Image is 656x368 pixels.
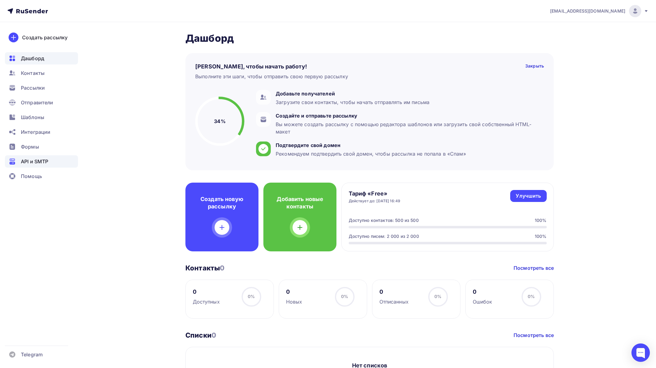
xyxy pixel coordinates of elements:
a: Посмотреть все [514,331,554,339]
h2: Дашборд [185,32,554,45]
div: Новых [286,298,302,305]
span: Контакты [21,69,45,77]
h5: 34% [214,118,225,125]
a: Посмотреть все [514,264,554,272]
span: [EMAIL_ADDRESS][DOMAIN_NAME] [550,8,625,14]
div: 100% [535,233,547,239]
span: 0% [528,294,535,299]
span: 0% [434,294,441,299]
span: Шаблоны [21,114,44,121]
span: 0% [341,294,348,299]
div: Действует до: [DATE] 16:49 [349,199,401,203]
div: 0 [473,288,492,296]
span: Отправители [21,99,53,106]
h4: Добавить новые контакты [273,196,327,210]
div: Улучшить [516,192,541,199]
a: Формы [5,141,78,153]
span: Дашборд [21,55,44,62]
span: 0% [248,294,255,299]
div: Создайте и отправьте рассылку [276,112,541,119]
span: Рассылки [21,84,45,91]
h3: Контакты [185,264,224,272]
a: Отправители [5,96,78,109]
h4: Создать новую рассылку [195,196,249,210]
div: Добавьте получателей [276,90,429,97]
a: [EMAIL_ADDRESS][DOMAIN_NAME] [550,5,649,17]
span: 0 [220,264,224,272]
div: 0 [286,288,302,296]
span: Telegram [21,351,43,358]
div: 0 [193,288,220,296]
div: Выполните эти шаги, чтобы отправить свою первую рассылку [195,73,348,80]
a: Дашборд [5,52,78,64]
a: Шаблоны [5,111,78,123]
div: Закрыть [525,63,544,70]
div: Ошибок [473,298,492,305]
a: Контакты [5,67,78,79]
div: Вы можете создать рассылку с помощью редактора шаблонов или загрузить свой собственный HTML-макет [276,121,541,135]
div: Доступных [193,298,220,305]
h4: [PERSON_NAME], чтобы начать работу! [195,63,307,70]
div: Доступно контактов: 500 из 500 [349,217,419,223]
h4: Тариф «Free» [349,190,401,197]
span: 0 [212,331,216,339]
h3: Списки [185,331,216,339]
span: Формы [21,143,39,150]
span: Помощь [21,172,42,180]
div: Загрузите свои контакты, чтобы начать отправлять им письма [276,99,429,106]
span: Интеграции [21,128,50,136]
div: 0 [379,288,409,296]
div: Доступно писем: 2 000 из 2 000 [349,233,419,239]
div: Рекомендуем подтвердить свой домен, чтобы рассылка не попала в «Спам» [276,150,466,157]
div: Подтвердите свой домен [276,141,466,149]
div: 100% [535,217,547,223]
div: Создать рассылку [22,34,68,41]
div: Отписанных [379,298,409,305]
a: Рассылки [5,82,78,94]
span: API и SMTP [21,158,48,165]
